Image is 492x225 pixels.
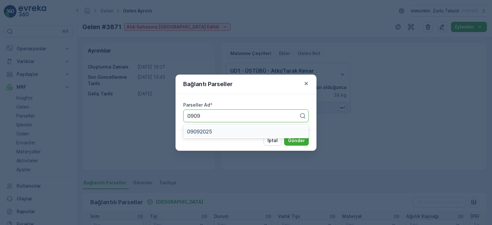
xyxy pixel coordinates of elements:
p: Gönder [288,137,305,144]
p: İptal [267,137,278,144]
button: Gönder [284,135,309,146]
span: 09092025 [187,129,212,134]
label: Parseller Ad [183,102,210,108]
button: İptal [264,135,282,146]
p: Bağlantı Parseller [183,80,233,89]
